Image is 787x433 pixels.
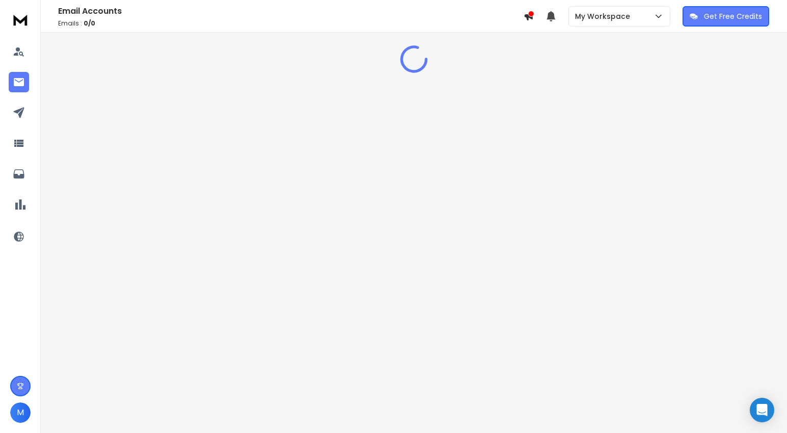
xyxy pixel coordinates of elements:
[10,402,31,423] button: M
[683,6,769,27] button: Get Free Credits
[704,11,762,21] p: Get Free Credits
[750,398,774,422] div: Open Intercom Messenger
[58,19,523,28] p: Emails :
[84,19,95,28] span: 0 / 0
[575,11,634,21] p: My Workspace
[10,10,31,29] img: logo
[58,5,523,17] h1: Email Accounts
